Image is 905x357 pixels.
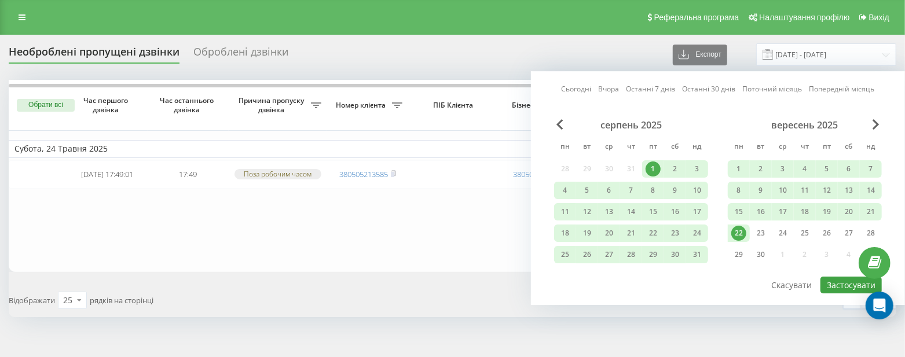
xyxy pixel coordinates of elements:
div: 13 [602,204,617,219]
div: 27 [602,247,617,262]
div: ср 13 серп 2025 р. [598,203,620,220]
a: Поточний місяць [743,84,803,95]
div: Поза робочим часом [235,169,321,179]
a: Останні 7 днів [626,84,676,95]
div: 26 [580,247,595,262]
div: 8 [731,183,746,198]
div: пт 5 вер 2025 р. [816,160,838,178]
div: ср 24 вер 2025 р. [772,224,794,242]
div: 4 [797,161,812,176]
div: 2 [753,161,768,176]
div: 21 [624,226,639,241]
div: чт 28 серп 2025 р. [620,246,642,263]
abbr: вівторок [752,139,770,156]
abbr: середа [774,139,792,156]
div: 21 [863,204,878,219]
div: пн 29 вер 2025 р. [728,246,750,263]
div: 29 [646,247,661,262]
div: 28 [624,247,639,262]
button: Обрати всі [17,99,75,112]
div: 27 [841,226,856,241]
span: Відображати [9,295,55,306]
div: 22 [731,226,746,241]
div: 6 [602,183,617,198]
div: 19 [819,204,834,219]
div: пт 22 серп 2025 р. [642,224,664,242]
div: 22 [646,226,661,241]
div: 12 [580,204,595,219]
div: нд 21 вер 2025 р. [860,203,882,220]
span: ПІБ Клієнта [418,101,491,110]
div: 24 [775,226,790,241]
div: сб 23 серп 2025 р. [664,224,686,242]
div: нд 17 серп 2025 р. [686,203,708,220]
a: 380505213585 [339,169,388,179]
div: ср 17 вер 2025 р. [772,203,794,220]
div: сб 2 серп 2025 р. [664,160,686,178]
a: 380505868091 [513,169,562,179]
div: чт 7 серп 2025 р. [620,182,642,199]
div: 23 [753,226,768,241]
div: пт 12 вер 2025 р. [816,182,838,199]
abbr: п’ятниця [644,139,662,156]
div: пт 1 серп 2025 р. [642,160,664,178]
div: 26 [819,226,834,241]
div: вт 9 вер 2025 р. [750,182,772,199]
abbr: вівторок [578,139,596,156]
div: 7 [624,183,639,198]
div: пн 15 вер 2025 р. [728,203,750,220]
div: ср 6 серп 2025 р. [598,182,620,199]
div: вт 5 серп 2025 р. [576,182,598,199]
span: Час першого дзвінка [76,96,138,114]
div: 18 [558,226,573,241]
div: вт 26 серп 2025 р. [576,246,598,263]
span: Previous Month [556,119,563,130]
div: чт 25 вер 2025 р. [794,224,816,242]
div: чт 21 серп 2025 р. [620,224,642,242]
a: Попередній місяць [809,84,875,95]
div: ср 20 серп 2025 р. [598,224,620,242]
abbr: середа [600,139,618,156]
div: 20 [841,204,856,219]
div: 17 [775,204,790,219]
div: пт 26 вер 2025 р. [816,224,838,242]
div: нд 3 серп 2025 р. [686,160,708,178]
div: 25 [797,226,812,241]
div: 24 [690,226,705,241]
div: 13 [841,183,856,198]
div: сб 27 вер 2025 р. [838,224,860,242]
div: серпень 2025 [554,119,708,131]
div: 16 [668,204,683,219]
div: вт 12 серп 2025 р. [576,203,598,220]
div: 1 [731,161,746,176]
td: [DATE] 17:49:01 [67,160,148,189]
div: сб 9 серп 2025 р. [664,182,686,199]
div: ср 10 вер 2025 р. [772,182,794,199]
div: нд 10 серп 2025 р. [686,182,708,199]
div: 15 [646,204,661,219]
div: 18 [797,204,812,219]
abbr: п’ятниця [818,139,836,156]
div: 10 [775,183,790,198]
div: чт 14 серп 2025 р. [620,203,642,220]
div: 31 [690,247,705,262]
div: вт 16 вер 2025 р. [750,203,772,220]
span: Налаштування профілю [759,13,849,22]
div: 23 [668,226,683,241]
div: 5 [819,161,834,176]
div: пн 18 серп 2025 р. [554,224,576,242]
button: Застосувати [820,277,882,293]
div: сб 16 серп 2025 р. [664,203,686,220]
div: вт 2 вер 2025 р. [750,160,772,178]
div: пн 8 вер 2025 р. [728,182,750,199]
div: вт 19 серп 2025 р. [576,224,598,242]
div: 8 [646,183,661,198]
div: Open Intercom Messenger [866,292,893,319]
div: 9 [753,183,768,198]
abbr: понеділок [556,139,574,156]
div: нд 7 вер 2025 р. [860,160,882,178]
div: нд 24 серп 2025 р. [686,224,708,242]
abbr: понеділок [730,139,748,156]
div: Оброблені дзвінки [193,46,288,64]
a: Сьогодні [562,84,592,95]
